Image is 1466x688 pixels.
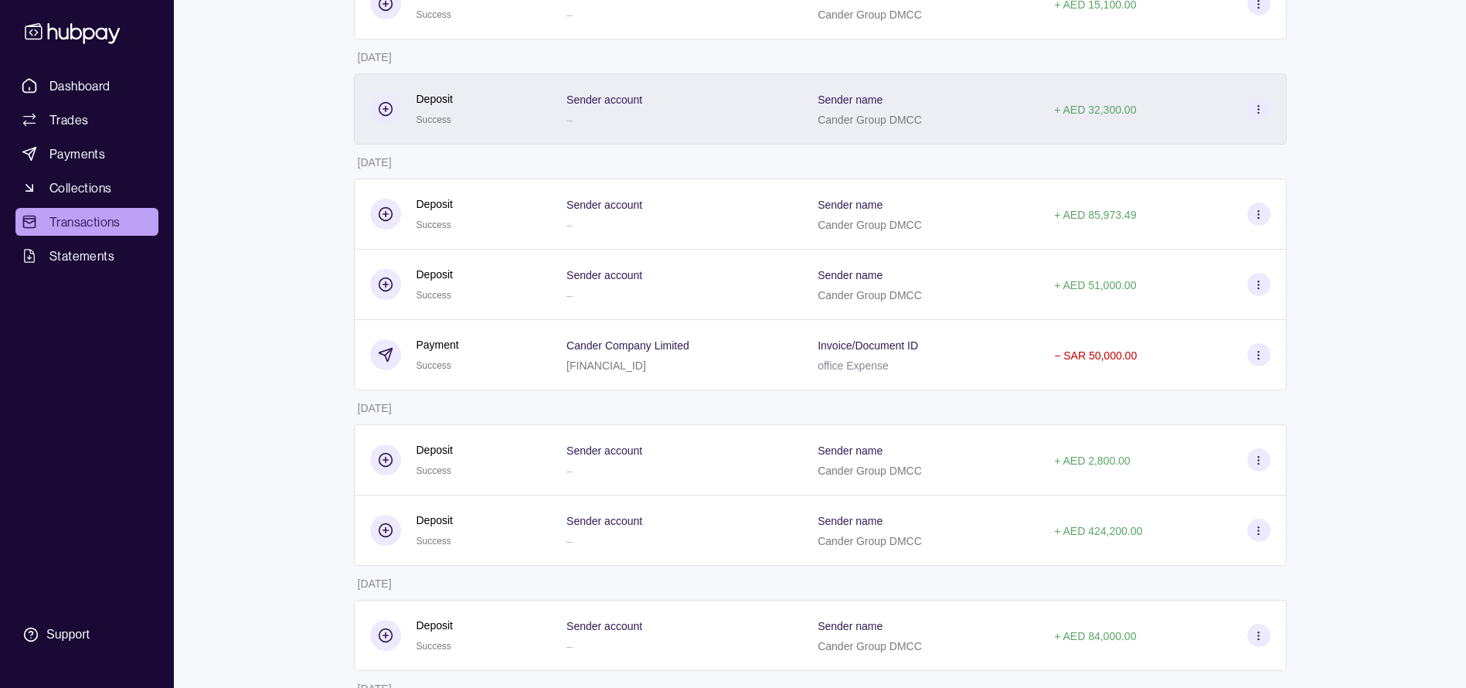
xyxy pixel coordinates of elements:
p: – [566,219,573,231]
a: Dashboard [15,72,158,100]
p: – [566,465,573,477]
p: Cander Group DMCC [818,535,922,547]
p: Sender name [818,199,883,211]
a: Transactions [15,208,158,236]
span: Transactions [49,213,121,231]
span: Trades [49,111,88,129]
p: – [566,535,573,547]
p: Deposit [417,617,453,634]
p: Sender account [566,199,642,211]
p: Sender name [818,515,883,527]
span: Success [417,220,451,230]
a: Support [15,618,158,651]
span: Statements [49,247,114,265]
p: – [566,114,573,126]
p: + AED 51,000.00 [1054,279,1136,291]
p: Cander Group DMCC [818,289,922,301]
p: + AED 424,200.00 [1054,525,1142,537]
p: Sender name [818,269,883,281]
span: Collections [49,179,111,197]
p: Deposit [417,90,453,107]
p: [DATE] [358,51,392,63]
p: Sender account [566,444,642,457]
p: Sender account [566,515,642,527]
p: – [566,640,573,652]
span: Success [417,465,451,476]
p: Sender account [566,620,642,632]
p: office Expense [818,359,889,372]
p: Sender account [566,94,642,106]
p: [FINANCIAL_ID] [566,359,646,372]
span: Success [417,641,451,652]
span: Success [417,9,451,20]
p: Deposit [417,512,453,529]
p: [DATE] [358,577,392,590]
span: Dashboard [49,77,111,95]
a: Trades [15,106,158,134]
a: Payments [15,140,158,168]
p: Sender account [566,269,642,281]
p: Cander Group DMCC [818,9,922,21]
a: Collections [15,174,158,202]
p: – [566,289,573,301]
p: Cander Group DMCC [818,465,922,477]
p: Cander Group DMCC [818,640,922,652]
p: + AED 85,973.49 [1054,209,1136,221]
p: Deposit [417,196,453,213]
span: Payments [49,145,105,163]
p: Cander Company Limited [566,339,689,352]
p: – [566,9,573,21]
span: Success [417,360,451,371]
div: Support [46,626,90,643]
p: Invoice/Document ID [818,339,918,352]
p: Deposit [417,441,453,458]
p: Deposit [417,266,453,283]
p: Payment [417,336,459,353]
p: Sender name [818,444,883,457]
p: Sender name [818,620,883,632]
p: [DATE] [358,156,392,169]
p: [DATE] [358,402,392,414]
p: Sender name [818,94,883,106]
span: Success [417,536,451,547]
p: − SAR 50,000.00 [1054,349,1137,362]
p: Cander Group DMCC [818,219,922,231]
p: + AED 84,000.00 [1054,630,1136,642]
a: Statements [15,242,158,270]
p: Cander Group DMCC [818,114,922,126]
p: + AED 32,300.00 [1054,104,1136,116]
span: Success [417,114,451,125]
p: + AED 2,800.00 [1054,455,1130,467]
span: Success [417,290,451,301]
